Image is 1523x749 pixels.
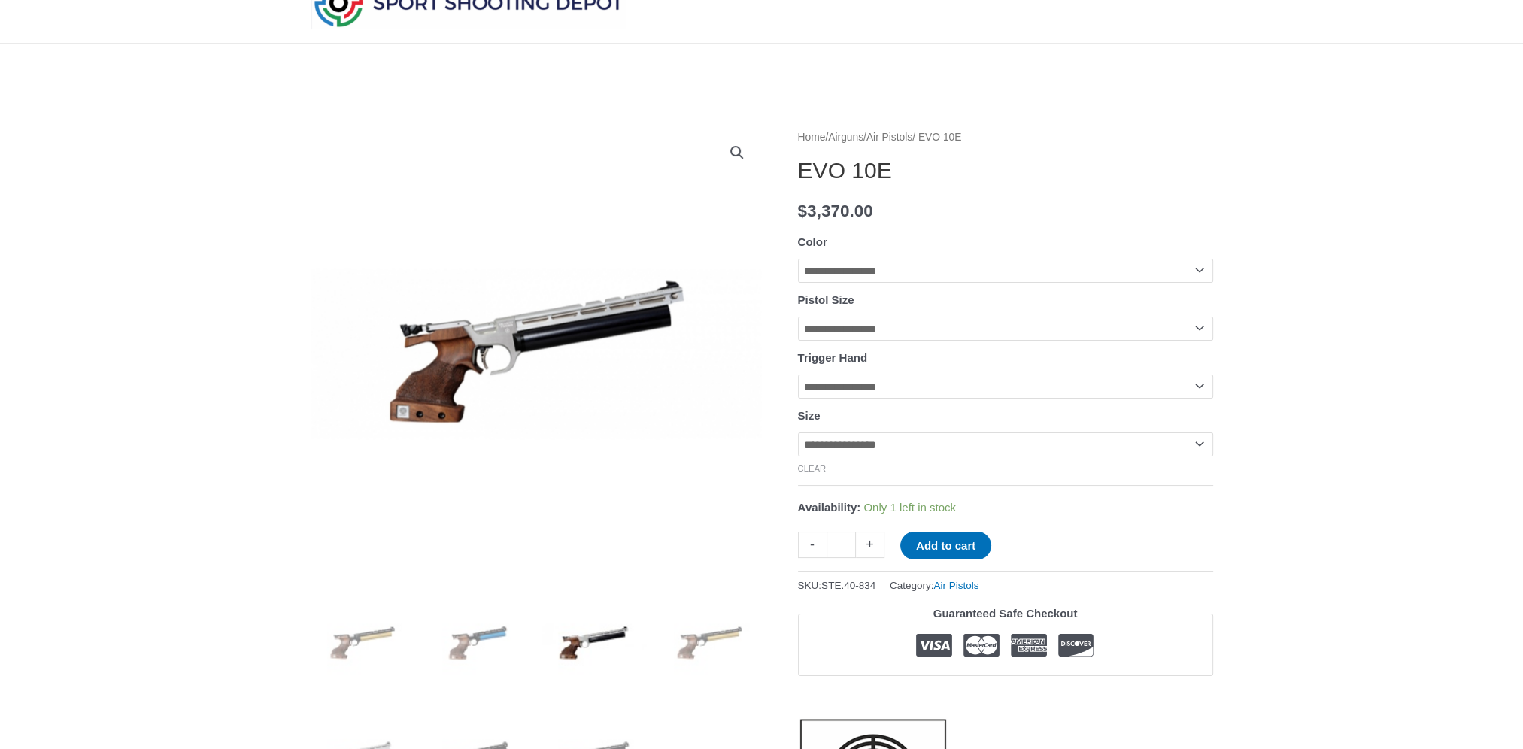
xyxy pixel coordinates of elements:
iframe: Customer reviews powered by Trustpilot [798,687,1213,705]
a: Air Pistols [933,580,978,591]
a: Air Pistols [866,132,912,143]
input: Product quantity [827,532,856,558]
img: EVO 10E - Image 3 [311,128,762,579]
a: View full-screen image gallery [724,139,751,166]
span: Availability: [798,501,861,514]
label: Size [798,409,821,422]
img: Steyr EVO 10E [657,590,762,695]
a: Airguns [828,132,863,143]
span: Category: [890,576,979,595]
a: + [856,532,884,558]
nav: Breadcrumb [798,128,1213,147]
span: SKU: [798,576,876,595]
button: Add to cart [900,532,991,559]
legend: Guaranteed Safe Checkout [927,603,1084,624]
bdi: 3,370.00 [798,202,873,220]
img: EVO 10E - Image 3 [542,590,646,695]
a: - [798,532,827,558]
span: $ [798,202,808,220]
span: STE.40-834 [821,580,875,591]
label: Color [798,235,827,248]
label: Pistol Size [798,293,854,306]
img: EVO 10E - Image 2 [426,590,530,695]
img: Steyr EVO 10E [311,590,415,695]
a: Home [798,132,826,143]
h1: EVO 10E [798,157,1213,184]
a: Clear options [798,464,827,473]
span: Only 1 left in stock [863,501,956,514]
label: Trigger Hand [798,351,868,364]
